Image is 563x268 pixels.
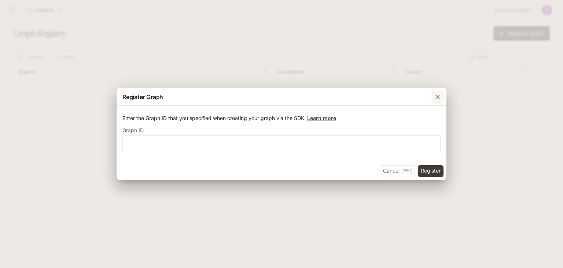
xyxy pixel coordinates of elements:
[307,115,336,121] a: Learn more
[418,165,444,177] button: Register
[122,128,144,133] p: Graph ID
[122,93,163,101] p: Register Graph
[402,167,412,175] p: Esc
[122,115,441,122] p: Enter the Graph ID that you specified when creating your graph via the SDK.
[380,165,415,177] button: CancelEsc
